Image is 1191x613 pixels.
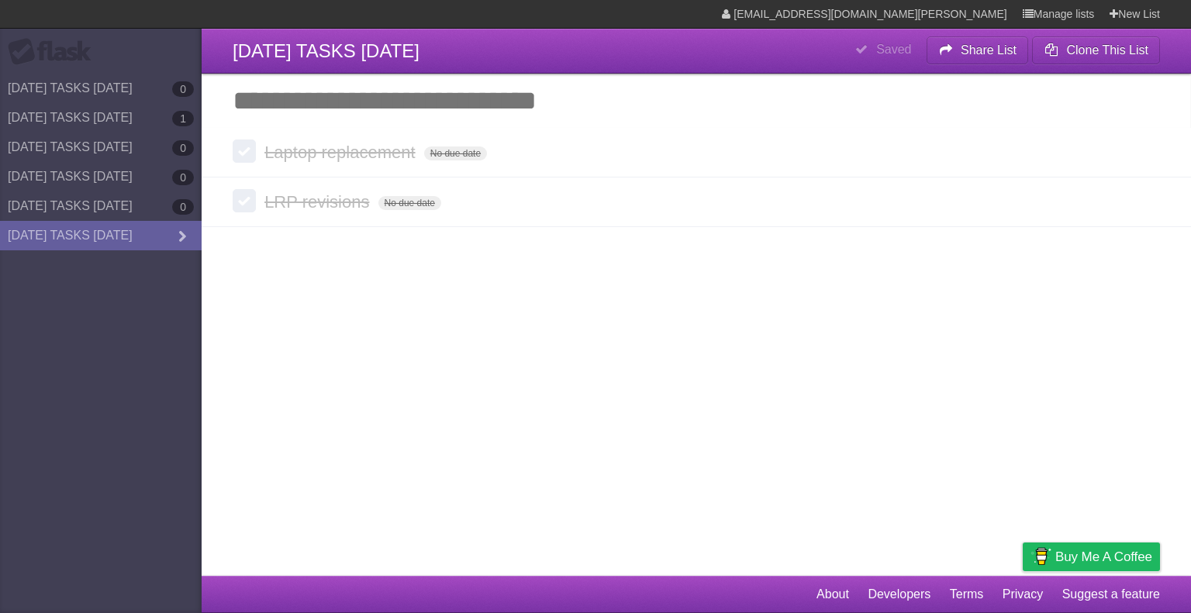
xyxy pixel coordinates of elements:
b: Clone This List [1066,43,1148,57]
a: Privacy [1003,580,1043,609]
b: 0 [172,199,194,215]
button: Share List [927,36,1029,64]
span: No due date [378,196,441,210]
img: Buy me a coffee [1030,543,1051,570]
a: Suggest a feature [1062,580,1160,609]
b: 0 [172,81,194,97]
b: Share List [961,43,1017,57]
b: Saved [876,43,911,56]
label: Done [233,189,256,212]
a: Terms [950,580,984,609]
div: Flask [8,38,101,66]
b: 1 [172,111,194,126]
button: Clone This List [1032,36,1160,64]
span: No due date [424,146,487,160]
a: Developers [868,580,930,609]
b: 0 [172,140,194,156]
a: Buy me a coffee [1023,542,1160,571]
span: Buy me a coffee [1055,543,1152,570]
span: Laptop replacement [264,143,419,162]
span: LRP revisions [264,192,373,212]
a: About [816,580,849,609]
b: 0 [172,170,194,185]
label: Done [233,139,256,163]
span: [DATE] TASKS [DATE] [233,40,419,61]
